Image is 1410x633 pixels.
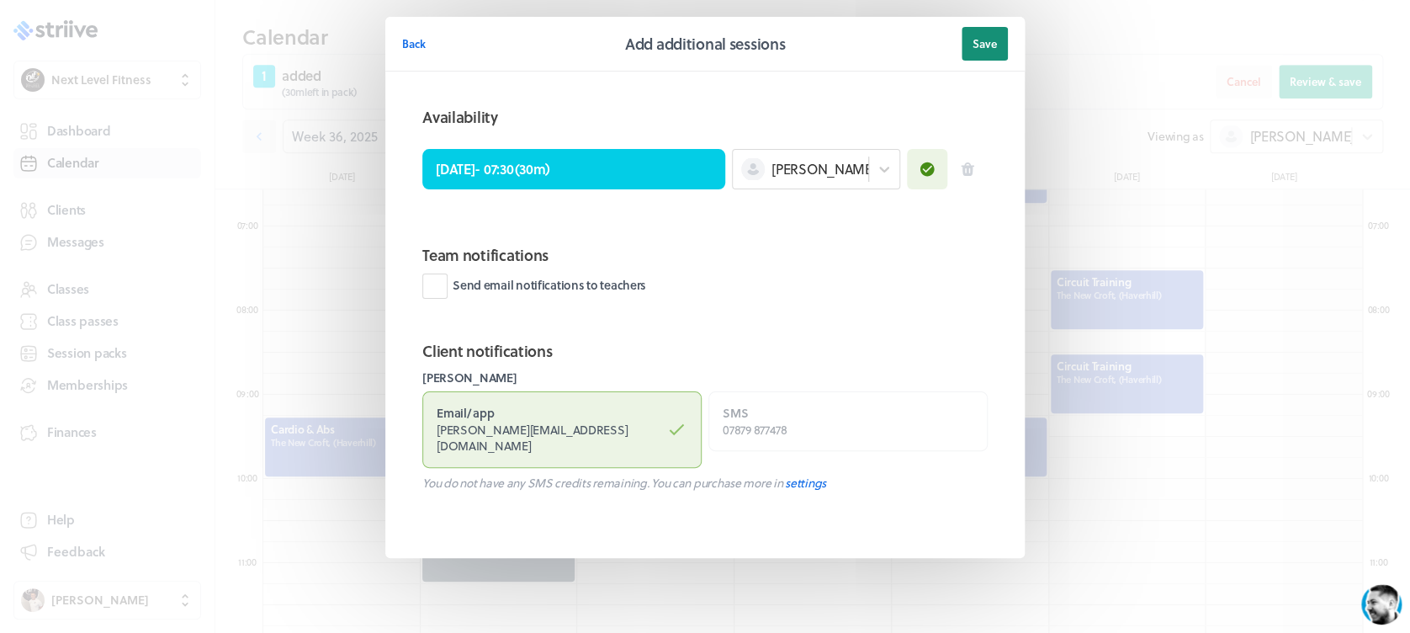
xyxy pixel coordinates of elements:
a: settings [785,474,826,492]
iframe: gist-messenger-bubble-iframe [1361,584,1402,625]
span: [PERSON_NAME] [771,160,876,178]
span: Save [973,36,997,51]
button: />GIF [256,503,292,551]
h2: Add additional sessions [625,32,786,56]
strong: SMS [723,404,748,422]
div: [PERSON_NAME] [93,10,241,29]
g: /> [262,519,285,533]
p: [DATE] - 07:30 ( 30m ) [436,159,550,179]
button: Save [962,27,1008,61]
img: US [50,12,81,42]
h2: Team notifications [422,243,988,267]
strong: Email / app [437,404,494,422]
tspan: GIF [268,522,281,530]
label: Send email notifications to teachers [422,274,646,299]
p: You do not have any SMS credits remaining. You can purchase more in [422,475,988,492]
button: Back [402,27,426,61]
h2: Availability [422,105,498,129]
label: [PERSON_NAME] [422,370,988,386]
h2: Client notifications [422,339,988,363]
span: [PERSON_NAME][EMAIL_ADDRESS][DOMAIN_NAME] [437,421,628,455]
div: Typically replies in a few minutes [93,31,241,42]
div: US[PERSON_NAME]Typically replies in a few minutes [50,10,315,45]
span: Back [402,36,426,51]
span: 07879 877478 [723,421,787,439]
